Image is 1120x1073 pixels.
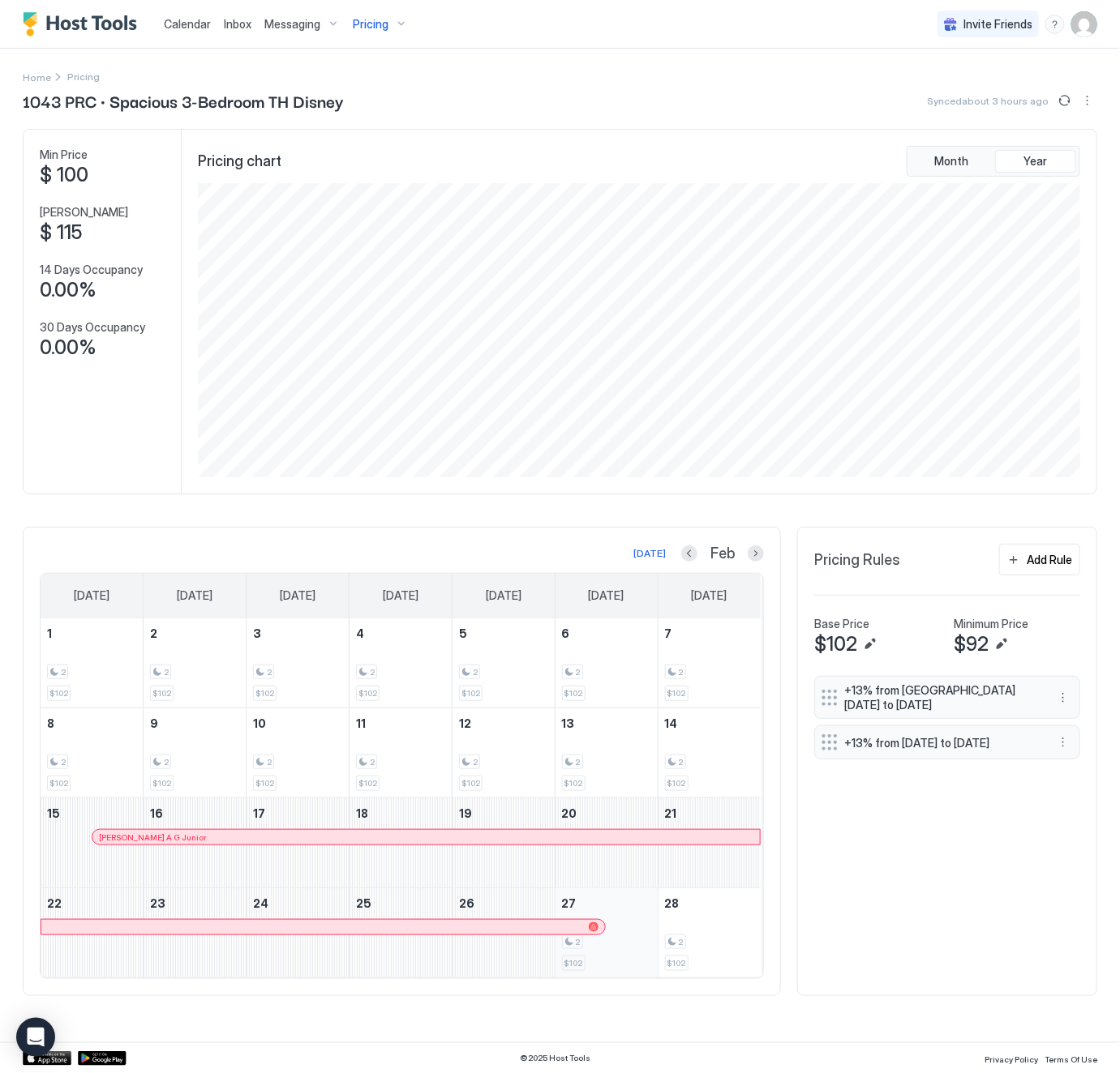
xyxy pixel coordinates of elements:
[860,635,880,654] button: Edit
[23,1051,71,1066] a: App Store
[150,806,163,820] span: 16
[576,937,581,947] span: 2
[370,667,375,678] span: 2
[665,806,677,820] span: 21
[78,1051,127,1066] a: Google Play Store
[452,797,555,887] td: February 19, 2026
[61,757,66,767] span: 2
[564,688,583,699] span: $102
[659,618,761,648] a: February 7, 2026
[681,545,697,562] button: Previous month
[58,574,126,618] a: Sunday
[247,708,349,738] a: February 10, 2026
[49,778,68,789] span: $102
[814,632,857,656] span: $102
[555,707,658,797] td: February 13, 2026
[41,618,144,708] td: February 1, 2026
[40,163,88,187] span: $ 100
[473,757,478,767] span: 2
[356,716,366,730] span: 11
[453,798,555,828] a: February 19, 2026
[1045,1049,1097,1067] a: Terms Of Use
[61,667,66,678] span: 2
[150,716,158,730] span: 9
[555,618,658,708] td: February 6, 2026
[459,626,467,640] span: 5
[1045,1054,1097,1064] span: Terms Of Use
[556,708,658,738] a: February 13, 2026
[814,617,869,631] span: Base Price
[40,220,82,245] span: $ 115
[459,806,472,820] span: 19
[150,896,165,910] span: 23
[992,635,1011,654] button: Edit
[999,544,1080,575] button: Add Rule
[267,757,272,767] span: 2
[350,707,453,797] td: February 11, 2026
[367,574,435,618] a: Wednesday
[41,887,144,977] td: February 22, 2026
[383,588,418,603] span: [DATE]
[911,150,992,173] button: Month
[67,71,100,83] span: Breadcrumb
[255,778,274,789] span: $102
[247,797,350,887] td: February 17, 2026
[1053,688,1073,707] button: More options
[144,707,247,797] td: February 9, 2026
[452,618,555,708] td: February 5, 2026
[40,263,143,277] span: 14 Days Occupancy
[247,888,349,918] a: February 24, 2026
[665,716,678,730] span: 14
[152,778,171,789] span: $102
[350,798,452,828] a: February 18, 2026
[41,798,143,828] a: February 15, 2026
[461,778,480,789] span: $102
[353,17,388,32] span: Pricing
[658,707,761,797] td: February 14, 2026
[144,797,247,887] td: February 16, 2026
[748,545,764,562] button: Next month
[934,154,968,169] span: Month
[470,574,538,618] a: Thursday
[264,17,320,32] span: Messaging
[350,797,453,887] td: February 18, 2026
[1078,91,1097,110] div: menu
[556,618,658,648] a: February 6, 2026
[150,626,157,640] span: 2
[356,806,368,820] span: 18
[1055,91,1075,110] button: Sync prices
[144,618,246,648] a: February 2, 2026
[23,68,51,85] div: Breadcrumb
[556,888,658,918] a: February 27, 2026
[41,708,143,738] a: February 8, 2026
[255,688,274,699] span: $102
[247,618,350,708] td: February 3, 2026
[49,688,68,699] span: $102
[453,618,555,648] a: February 5, 2026
[23,12,144,36] a: Host Tools Logo
[144,888,246,918] a: February 23, 2026
[659,888,761,918] a: February 28, 2026
[23,68,51,85] a: Home
[1024,154,1048,169] span: Year
[679,757,684,767] span: 2
[47,896,62,910] span: 22
[564,778,583,789] span: $102
[1053,733,1073,752] div: menu
[247,798,349,828] a: February 17, 2026
[164,15,211,32] a: Calendar
[47,806,60,820] span: 15
[247,887,350,977] td: February 24, 2026
[144,887,247,977] td: February 23, 2026
[631,544,668,563] button: [DATE]
[350,888,452,918] a: February 25, 2026
[1027,551,1072,568] div: Add Rule
[40,336,97,360] span: 0.00%
[633,546,666,561] div: [DATE]
[907,146,1080,177] div: tab-group
[963,17,1032,32] span: Invite Friends
[658,797,761,887] td: February 21, 2026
